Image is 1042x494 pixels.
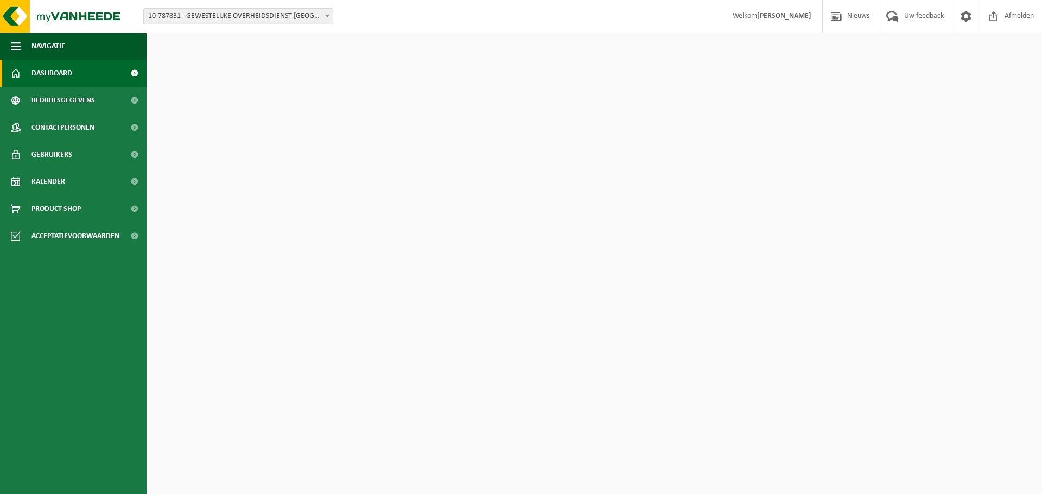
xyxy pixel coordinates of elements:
[31,114,94,141] span: Contactpersonen
[144,9,333,24] span: 10-787831 - GEWESTELIJKE OVERHEIDSDIENST BRUSSEL (BRUCEFO) - ANDERLECHT
[757,12,811,20] strong: [PERSON_NAME]
[31,87,95,114] span: Bedrijfsgegevens
[31,195,81,222] span: Product Shop
[31,60,72,87] span: Dashboard
[31,222,119,249] span: Acceptatievoorwaarden
[31,33,65,60] span: Navigatie
[31,168,65,195] span: Kalender
[143,8,333,24] span: 10-787831 - GEWESTELIJKE OVERHEIDSDIENST BRUSSEL (BRUCEFO) - ANDERLECHT
[31,141,72,168] span: Gebruikers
